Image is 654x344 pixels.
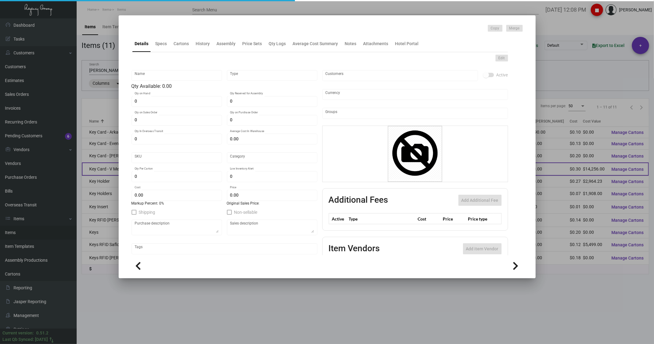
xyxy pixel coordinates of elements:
th: Cost [416,213,441,224]
th: Price [441,213,466,224]
div: Cartons [174,41,189,47]
div: Current version: [2,330,34,336]
span: Active [496,71,508,79]
button: Edit [495,55,508,61]
span: Edit [499,56,505,61]
h2: Additional Fees [329,195,388,206]
div: Details [135,41,149,47]
div: History [196,41,210,47]
span: Merge [509,26,520,31]
input: Add new.. [325,73,475,78]
th: Type [347,213,416,224]
span: Non-sellable [234,209,258,216]
h2: Item Vendors [329,243,380,254]
button: Copy [488,25,503,32]
div: Qty Logs [269,41,286,47]
div: 0.51.2 [36,330,48,336]
button: Add Additional Fee [458,195,502,206]
th: Price type [466,213,494,224]
div: Hotel Portal [395,41,419,47]
div: Last Qb Synced: [DATE] [2,336,48,343]
div: Average Cost Summary [293,41,338,47]
span: Add item Vendor [466,246,499,251]
span: Copy [491,26,499,31]
div: Qty Available: 0.00 [132,83,317,90]
div: Notes [345,41,357,47]
span: Shipping [139,209,155,216]
button: Merge [506,25,523,32]
div: Specs [155,41,167,47]
div: Assembly [217,41,236,47]
input: Add new.. [325,111,505,116]
div: Attachments [363,41,388,47]
button: Add item Vendor [463,243,502,254]
div: Price Sets [243,41,262,47]
span: Add Additional Fee [461,198,499,203]
th: Active [329,213,347,224]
